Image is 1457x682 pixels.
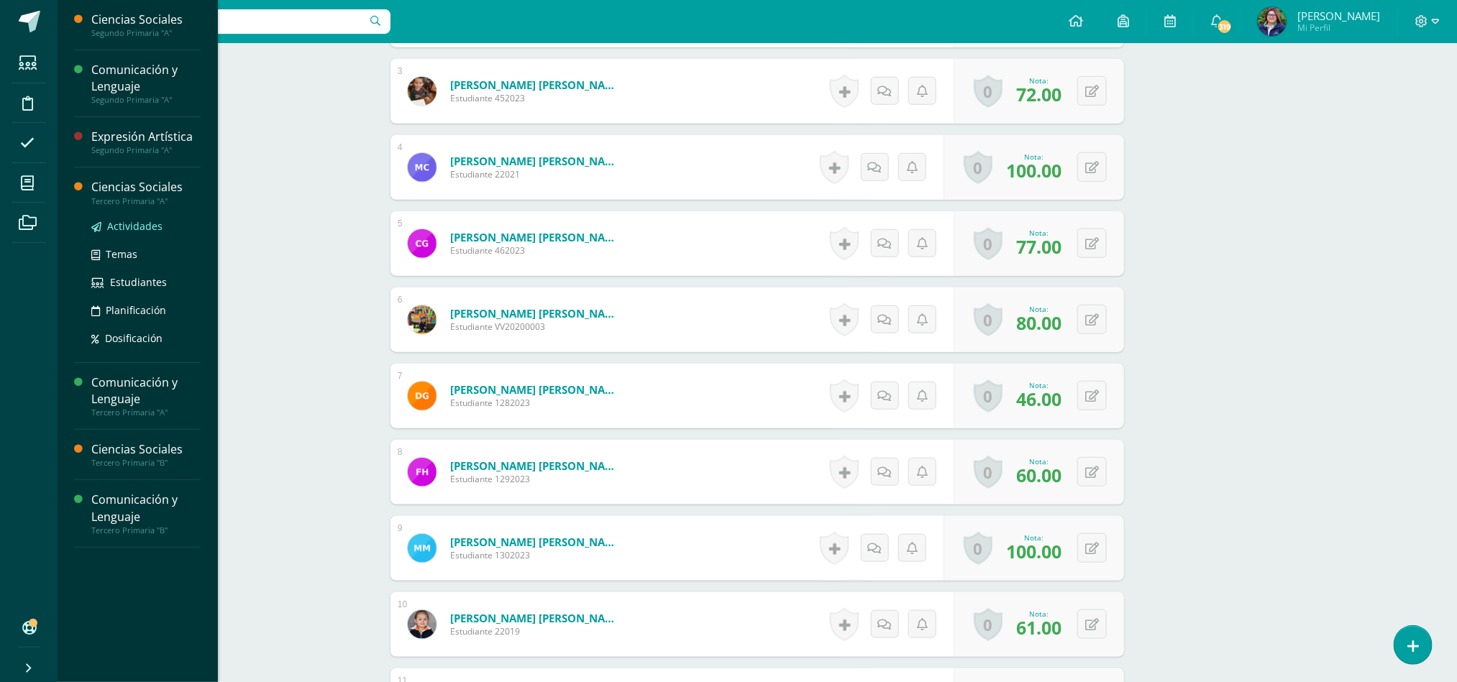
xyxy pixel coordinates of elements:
[408,610,437,639] img: bdffb303e6e238b14545fbe25939cece.png
[408,534,437,563] img: dcefcc09cc69443c436d85398100b9c4.png
[91,246,201,262] a: Temas
[1016,82,1061,106] span: 72.00
[1297,9,1380,23] span: [PERSON_NAME]
[91,525,201,535] div: Tercero Primaria "B"
[91,179,201,206] a: Ciencias SocialesTercero Primaria "A"
[91,28,201,38] div: Segundo Primaria "A"
[91,145,201,155] div: Segundo Primaria "A"
[91,11,201,38] a: Ciencias SocialesSegundo Primaria "A"
[91,179,201,195] div: Ciencias Sociales
[408,458,437,487] img: d47ef304e50de0b6ba6ac434a5af9306.png
[1016,615,1061,640] span: 61.00
[1016,234,1061,259] span: 77.00
[974,75,1002,108] a: 0
[110,275,167,289] span: Estudiantes
[1016,609,1061,619] div: Nota:
[91,129,201,145] div: Expresión Artística
[964,151,992,184] a: 0
[450,154,623,168] a: [PERSON_NAME] [PERSON_NAME]
[91,374,201,418] a: Comunicación y LenguajeTercero Primaria "A"
[1217,19,1233,34] span: 319
[1297,22,1380,34] span: Mi Perfil
[1006,533,1061,543] div: Nota:
[1016,380,1061,390] div: Nota:
[91,62,201,105] a: Comunicación y LenguajeSegundo Primaria "A"
[450,306,623,321] a: [PERSON_NAME] [PERSON_NAME]
[450,78,623,92] a: [PERSON_NAME] [PERSON_NAME]
[105,331,163,345] span: Dosificación
[91,492,201,525] div: Comunicación y Lenguaje
[450,321,623,333] span: Estudiante VV20200003
[1016,304,1061,314] div: Nota:
[1258,7,1287,36] img: cd816e1d9b99ce6ebfda1176cabbab92.png
[450,382,623,397] a: [PERSON_NAME] [PERSON_NAME]
[107,219,163,233] span: Actividades
[91,458,201,468] div: Tercero Primaria "B"
[1016,463,1061,487] span: 60.00
[450,168,623,180] span: Estudiante 22021
[91,492,201,535] a: Comunicación y LenguajeTercero Primaria "B"
[91,62,201,95] div: Comunicación y Lenguaje
[91,274,201,290] a: Estudiantes
[450,230,623,244] a: [PERSON_NAME] [PERSON_NAME]
[408,229,437,258] img: ebc06d22e11a28138832b5b6c87bc977.png
[91,441,201,468] a: Ciencias SocialesTercero Primaria "B"
[964,532,992,565] a: 0
[91,330,201,346] a: Dosificación
[974,227,1002,260] a: 0
[91,129,201,155] a: Expresión ArtísticaSegundo Primaria "A"
[91,374,201,407] div: Comunicación y Lenguaje
[67,9,390,34] input: Busca un usuario...
[1016,310,1061,335] span: 80.00
[1006,539,1061,563] span: 100.00
[91,407,201,418] div: Tercero Primaria "A"
[106,247,137,261] span: Temas
[408,77,437,106] img: 8340d51e6496fd22f25658eaa134c23f.png
[91,441,201,458] div: Ciencias Sociales
[450,611,623,625] a: [PERSON_NAME] [PERSON_NAME]
[91,95,201,105] div: Segundo Primaria "A"
[450,549,623,561] span: Estudiante 1302023
[1016,456,1061,466] div: Nota:
[91,196,201,206] div: Tercero Primaria "A"
[1006,152,1061,162] div: Nota:
[408,153,437,182] img: 5e5b1d9d3e43273cf7cd0411505ec413.png
[450,625,623,637] span: Estudiante 22019
[1016,387,1061,411] span: 46.00
[91,302,201,318] a: Planificación
[1006,158,1061,183] span: 100.00
[408,382,437,410] img: 58800ba53efd5b449ad6076bc8eafbf3.png
[974,379,1002,413] a: 0
[408,305,437,334] img: 48bb37f1190fb9a47e2d732fe09562bf.png
[91,218,201,234] a: Actividades
[450,397,623,409] span: Estudiante 1282023
[974,303,1002,336] a: 0
[450,535,623,549] a: [PERSON_NAME] [PERSON_NAME]
[106,303,166,317] span: Planificación
[450,458,623,473] a: [PERSON_NAME] [PERSON_NAME]
[974,456,1002,489] a: 0
[974,608,1002,641] a: 0
[91,11,201,28] div: Ciencias Sociales
[1016,228,1061,238] div: Nota:
[450,244,623,257] span: Estudiante 462023
[450,92,623,104] span: Estudiante 452023
[1016,75,1061,86] div: Nota:
[450,473,623,485] span: Estudiante 1292023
